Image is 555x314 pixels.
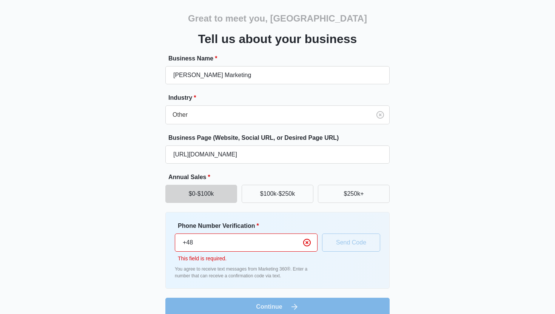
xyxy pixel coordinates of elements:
[318,185,390,203] button: $250k+
[168,54,393,63] label: Business Name
[175,266,318,279] p: You agree to receive text messages from Marketing 360®. Enter a number that can receive a confirm...
[175,234,318,252] input: Ex. +1-555-555-5555
[188,12,367,25] h2: Great to meet you, [GEOGRAPHIC_DATA]
[168,133,393,142] label: Business Page (Website, Social URL, or Desired Page URL)
[242,185,313,203] button: $100k-$250k
[168,173,393,182] label: Annual Sales
[178,221,321,230] label: Phone Number Verification
[374,109,386,121] button: Clear
[165,185,237,203] button: $0-$100k
[168,93,393,102] label: Industry
[301,237,313,249] button: Clear
[165,145,390,164] input: e.g. janesplumbing.com
[165,66,390,84] input: e.g. Jane's Plumbing
[178,255,318,263] p: This field is required.
[198,30,357,48] h3: Tell us about your business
